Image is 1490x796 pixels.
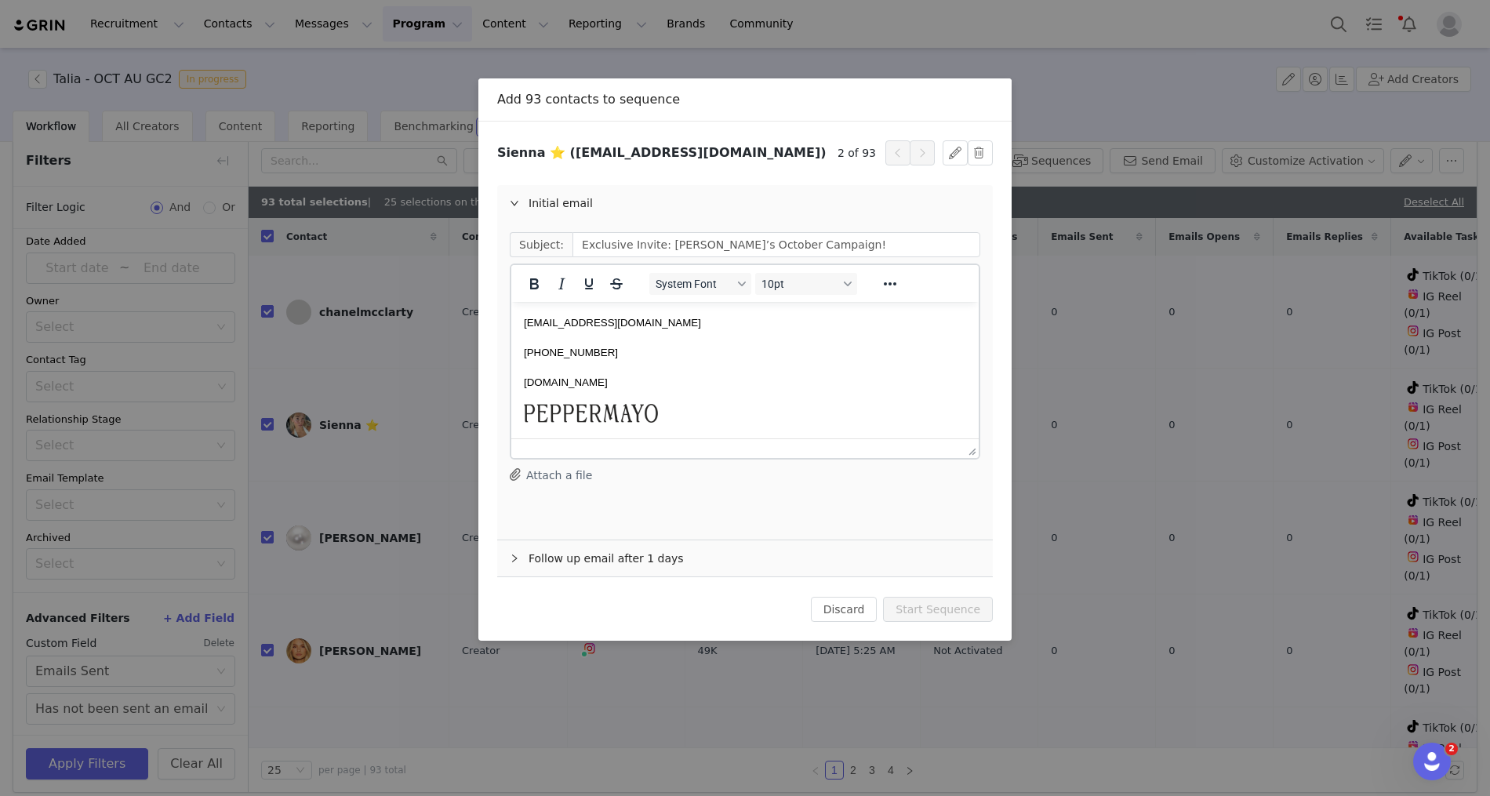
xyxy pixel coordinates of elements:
[755,273,857,295] button: Font sizes
[497,91,993,108] div: Add 93 contacts to sequence
[497,540,993,576] div: icon: rightFollow up email after 1 days
[1445,743,1458,755] span: 2
[510,554,519,563] i: icon: right
[510,465,592,484] button: Attach a file
[548,273,575,295] button: Italic
[497,185,993,221] div: icon: rightInitial email
[511,302,979,438] iframe: Rich Text Area
[510,198,519,208] i: icon: right
[521,273,547,295] button: Bold
[572,232,980,257] input: Add a subject line
[877,273,903,295] button: Reveal or hide additional toolbar items
[649,273,751,295] button: Fonts
[838,140,935,165] div: 2 of 93
[1413,743,1451,780] iframe: Intercom live chat
[761,278,838,290] span: 10pt
[656,278,732,290] span: System Font
[962,439,979,458] div: Press the Up and Down arrow keys to resize the editor.
[576,273,602,295] button: Underline
[883,597,993,622] button: Start Sequence
[603,273,630,295] button: Strikethrough
[510,232,572,257] span: Subject:
[497,144,827,162] h3: Sienna ⭐️ ([EMAIL_ADDRESS][DOMAIN_NAME])
[811,597,878,622] button: Discard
